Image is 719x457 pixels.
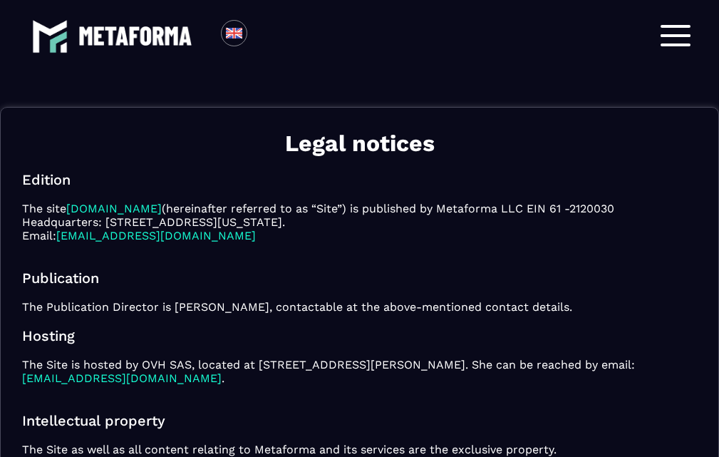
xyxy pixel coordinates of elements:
h2: Hosting [22,327,697,344]
img: logo [32,19,68,54]
a: [EMAIL_ADDRESS][DOMAIN_NAME] [56,229,256,242]
h2: Publication [22,269,697,287]
input: Search for option [259,27,270,44]
h2: Edition [22,171,697,188]
p: The Publication Director is [PERSON_NAME], contactable at the above-mentioned contact details. [22,300,697,314]
p: The site (hereinafter referred to as “Site”) is published by Metaforma LLC EIN 61 -2120030 Headqu... [22,202,697,242]
a: [EMAIL_ADDRESS][DOMAIN_NAME] [22,371,222,385]
h2: Intellectual property [22,412,697,429]
h1: Legal notices [22,129,697,158]
img: en [225,24,243,42]
img: logo [78,26,192,45]
a: [DOMAIN_NAME] [66,202,162,215]
div: Search for option [247,20,282,51]
p: The Site is hosted by OVH SAS, located at [STREET_ADDRESS][PERSON_NAME]. She can be reached by em... [22,358,697,385]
